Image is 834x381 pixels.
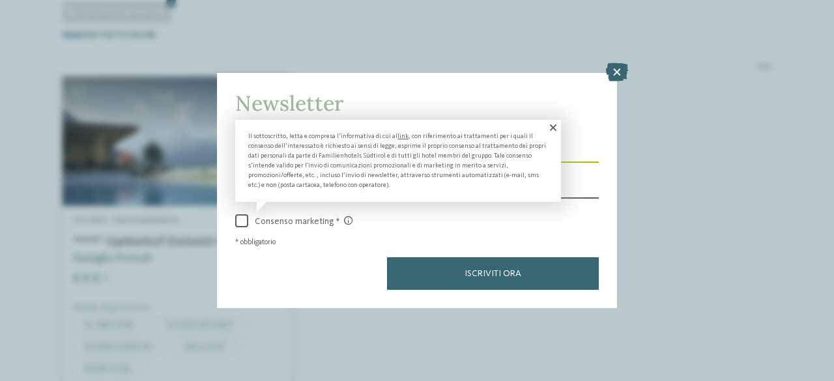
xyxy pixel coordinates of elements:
span: * obbligatorio [235,238,276,246]
span: Iscriviti ora [465,269,521,278]
span: Consenso marketing [248,216,352,227]
a: link [397,133,409,139]
button: Iscriviti ora [387,257,599,290]
span: Newsletter [235,90,343,117]
div: Il sottoscritto, letta e compresa l’informativa di cui al , con riferimento ai trattamenti per i ... [235,120,561,202]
